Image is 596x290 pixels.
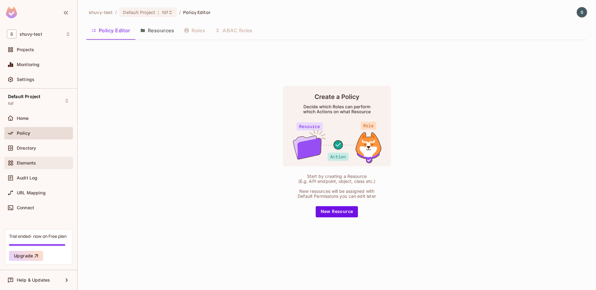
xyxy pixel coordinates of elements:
span: Projects [17,47,34,52]
span: URL Mapping [17,190,46,195]
span: fdf [162,9,168,15]
span: Connect [17,205,34,210]
span: Home [17,116,29,121]
span: Settings [17,77,34,82]
span: Workspace: shuvy-test [20,32,42,37]
span: Monitoring [17,62,40,67]
span: : [157,10,160,15]
span: the active workspace [89,9,113,15]
button: Policy Editor [86,23,135,38]
button: Resources [135,23,179,38]
span: Default Project [8,94,40,99]
img: SReyMgAAAABJRU5ErkJggg== [6,7,17,18]
img: shuvy ankor [577,7,587,17]
li: / [179,9,181,15]
div: Start by creating a Resource (E.g. API endpoint, object, class etc.) [295,174,379,184]
span: Policy [17,131,30,136]
span: S [7,29,16,39]
span: Directory [17,146,36,151]
button: Upgrade [9,251,43,261]
div: New resources will be assigned with Default Permissions you can edit later [295,189,379,199]
button: New Resource [316,206,358,217]
span: Help & Updates [17,278,50,283]
span: fdf [8,101,14,106]
span: Default Project [123,9,155,15]
span: Audit Log [17,175,37,180]
span: Elements [17,161,36,165]
div: Trial ended- now on Free plan [9,233,66,239]
span: Policy Editor [183,9,210,15]
li: / [115,9,117,15]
